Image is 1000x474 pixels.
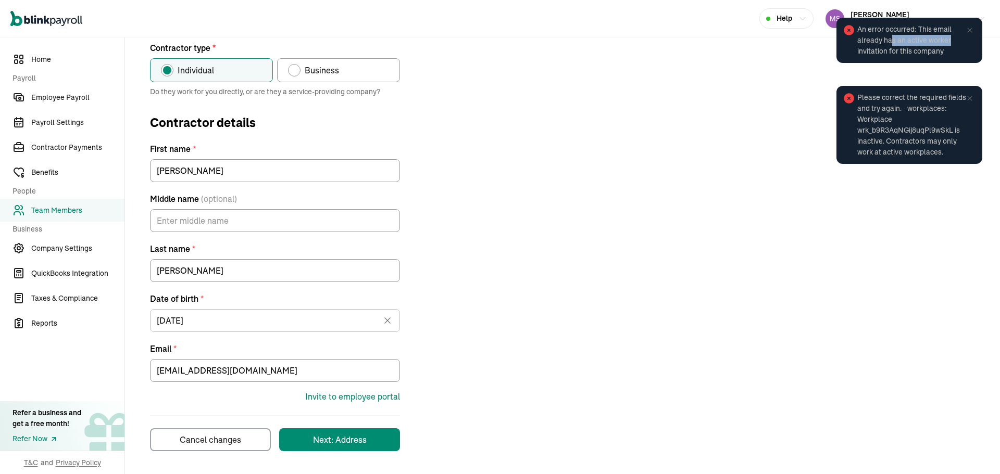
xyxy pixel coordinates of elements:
button: Help [759,8,814,29]
span: Privacy Policy [56,457,101,468]
span: (optional) [201,193,237,205]
span: Home [31,54,124,65]
label: Date of birth [150,292,400,305]
label: Email [150,342,400,355]
input: First name [150,159,400,182]
nav: Global [10,4,82,34]
label: Last name [150,242,400,255]
span: Benefits [31,167,124,178]
button: Invite to employee portal [305,390,400,403]
span: Do they work for you directly, or are they a service-providing company? [150,86,400,97]
span: Business [305,64,339,76]
span: Taxes & Compliance [31,293,124,304]
span: Team Members [31,205,124,216]
div: Cancel changes [180,433,241,446]
span: Contractor details [150,113,400,132]
span: Help [777,13,792,24]
div: Contractor type [150,42,400,82]
p: Contractor type [150,42,400,54]
button: Next: Address [279,428,400,451]
span: Individual [178,64,214,76]
label: First name [150,143,400,155]
span: Payroll Settings [31,117,124,128]
div: Refer a business and get a free month! [12,407,81,429]
span: Company Settings [31,243,124,254]
input: Last name [150,259,400,282]
label: Middle name [150,193,400,205]
span: Contractor Payments [31,142,124,153]
span: Payroll [12,73,118,84]
input: mm/dd/yyyy [150,309,400,332]
input: Middle name [150,209,400,232]
div: Next: Address [313,433,367,446]
span: Reports [31,318,124,329]
iframe: Chat Widget [827,362,1000,474]
button: Cancel changes [150,428,271,451]
span: An error occurred: This email already has an active worker invitation for this company [857,24,972,57]
span: Business [12,224,118,235]
span: People [12,186,118,197]
span: T&C [24,457,38,468]
span: QuickBooks Integration [31,268,124,279]
span: Please correct the required fields and try again. - workplaces: Workplace wrk_b9R3AqNGij8uqPl9wSk... [857,92,972,158]
span: Employee Payroll [31,92,124,103]
input: Email [150,359,400,382]
button: [PERSON_NAME]Queens Psychotherapy LCSW Services P.C. [821,6,990,32]
a: Refer Now [12,433,81,444]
